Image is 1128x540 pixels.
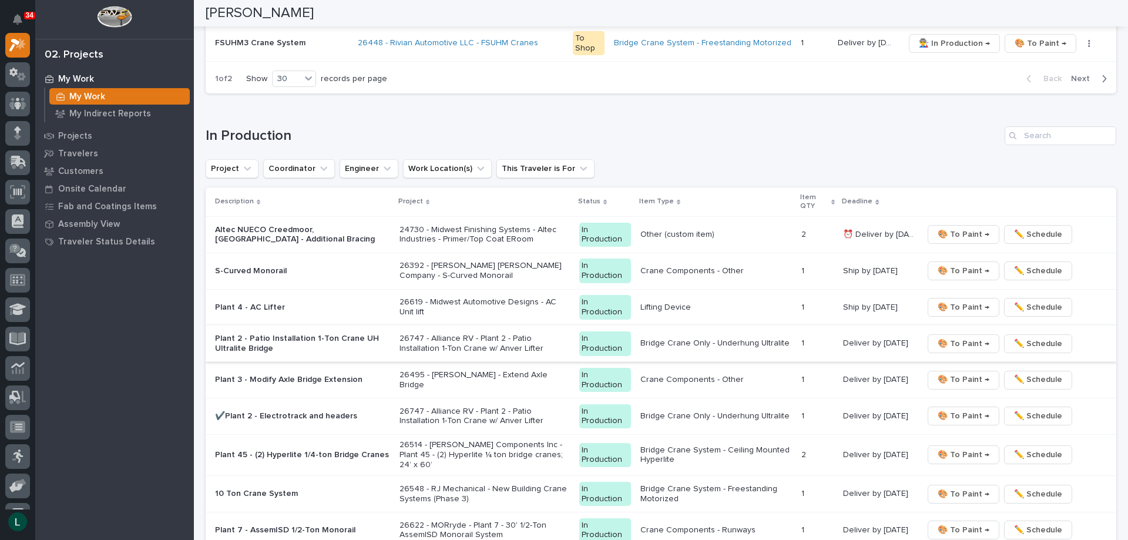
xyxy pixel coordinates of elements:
p: Fab and Coatings Items [58,202,157,212]
button: 🎨 To Paint → [928,334,999,353]
p: 1 [801,373,807,385]
tr: ✔️Plant 2 - Electrotrack and headers26747 - Alliance RV - Plant 2 - Patio Installation 1-Ton Cran... [206,398,1116,434]
button: ✏️ Schedule [1004,445,1072,464]
p: Onsite Calendar [58,184,126,194]
button: ✏️ Schedule [1004,521,1072,539]
p: Bridge Crane System - Ceiling Mounted Hyperlite [640,445,792,465]
button: This Traveler is For [496,159,595,178]
div: To Shop [573,31,604,56]
tr: FSUHM3 Crane SystemFSUHM3 Crane System 26448 - Rivian Automotive LLC - FSUHM Cranes To ShopBridge... [206,25,1116,62]
p: Ship by [DATE] [843,264,900,276]
button: 🎨 To Paint → [928,371,999,390]
span: 🎨 To Paint → [938,264,989,278]
p: 2 [801,227,808,240]
tr: Plant 45 - (2) Hyperlite 1/4-ton Bridge Cranes26514 - [PERSON_NAME] Components Inc - Plant 45 - (... [206,434,1116,476]
button: ✏️ Schedule [1004,371,1072,390]
button: Project [206,159,258,178]
a: Onsite Calendar [35,180,194,197]
p: Travelers [58,149,98,159]
span: 🎨 To Paint → [938,300,989,314]
div: 02. Projects [45,49,103,62]
p: 1 [801,523,807,535]
button: ✏️ Schedule [1004,407,1072,425]
p: 26495 - [PERSON_NAME] - Extend Axle Bridge [399,370,570,390]
p: Bridge Crane Only - Underhung Ultralite [640,411,792,421]
a: My Indirect Reports [45,105,194,122]
span: 🎨 To Paint → [938,448,989,462]
span: 🎨 To Paint → [938,487,989,501]
button: Engineer [340,159,398,178]
p: Plant 2 - Patio Installation 1-Ton Crane UH Ultralite Bridge [215,334,390,354]
p: Plant 45 - (2) Hyperlite 1/4-ton Bridge Cranes [215,450,390,460]
span: 🎨 To Paint → [938,373,989,387]
tr: 10 Ton Crane System26548 - RJ Mechanical - New Building Crane Systems (Phase 3)In ProductionBridg... [206,476,1116,512]
a: Assembly View [35,215,194,233]
button: ✏️ Schedule [1004,261,1072,280]
p: Bridge Crane Only - Underhung Ultralite [640,338,792,348]
button: 🎨 To Paint → [928,407,999,425]
div: In Production [579,223,631,247]
tr: Plant 3 - Modify Axle Bridge Extension26495 - [PERSON_NAME] - Extend Axle BridgeIn ProductionCran... [206,362,1116,398]
p: Deliver by [DATE] [843,448,911,460]
span: ✏️ Schedule [1014,448,1062,462]
div: In Production [579,259,631,283]
a: My Work [35,70,194,88]
button: Notifications [5,7,30,32]
p: 1 [801,487,807,499]
button: Coordinator [263,159,335,178]
p: 26514 - [PERSON_NAME] Components Inc - Plant 45 - (2) Hyperlite ¼ ton bridge cranes; 24’ x 60’ [399,440,570,469]
span: ✏️ Schedule [1014,523,1062,537]
p: S-Curved Monorail [215,266,390,276]
p: 26747 - Alliance RV - Plant 2 - Patio Installation 1-Ton Crane w/ Anver Lifter [399,407,570,427]
a: My Work [45,88,194,105]
input: Search [1005,126,1116,145]
p: My Work [69,92,105,102]
p: 26392 - [PERSON_NAME] [PERSON_NAME] Company - S-Curved Monorail [399,261,570,281]
tr: S-Curved Monorail26392 - [PERSON_NAME] [PERSON_NAME] Company - S-Curved MonorailIn ProductionCran... [206,253,1116,289]
p: 24730 - Midwest Finishing Systems - Altec Industries - Primer/Top Coat ERoom [399,225,570,245]
p: Bridge Crane System - Freestanding Motorized [640,484,792,504]
p: 10 Ton Crane System [215,489,390,499]
span: ✏️ Schedule [1014,373,1062,387]
p: Crane Components - Other [640,266,792,276]
p: 26619 - Midwest Automotive Designs - AC Unit lift [399,297,570,317]
button: ✏️ Schedule [1004,298,1072,317]
button: 🎨 To Paint → [1005,34,1076,53]
p: Crane Components - Other [640,375,792,385]
a: Projects [35,127,194,145]
span: 🎨 To Paint → [938,409,989,423]
p: 2 [801,448,808,460]
div: In Production [579,404,631,429]
p: Deliver by [DATE] [843,487,911,499]
a: Travelers [35,145,194,162]
p: Show [246,74,267,84]
button: Next [1066,73,1116,84]
p: Deadline [842,195,872,208]
p: 26747 - Alliance RV - Plant 2 - Patio Installation 1-Ton Crane w/ Anver Lifter [399,334,570,354]
span: Back [1036,73,1062,84]
p: Description [215,195,254,208]
button: 🎨 To Paint → [928,261,999,280]
h2: [PERSON_NAME] [206,5,314,22]
p: Traveler Status Details [58,237,155,247]
div: In Production [579,443,631,468]
p: Item Type [639,195,674,208]
p: Deliver by 9/22/25 [838,36,897,48]
button: ✏️ Schedule [1004,334,1072,353]
a: Customers [35,162,194,180]
p: My Indirect Reports [69,109,151,119]
p: Altec NUECO Creedmoor, [GEOGRAPHIC_DATA] - Additional Bracing [215,225,390,245]
p: Lifting Device [640,303,792,313]
p: My Work [58,74,94,85]
p: Plant 3 - Modify Axle Bridge Extension [215,375,390,385]
p: 1 [801,264,807,276]
span: 👨‍🏭 In Production → [919,36,990,51]
button: Work Location(s) [403,159,492,178]
a: 26448 - Rivian Automotive LLC - FSUHM Cranes [358,38,538,48]
p: 1 [801,336,807,348]
img: Workspace Logo [97,6,132,28]
p: Plant 7 - AssemISD 1/2-Ton Monorail [215,525,390,535]
p: Other (custom item) [640,230,792,240]
a: Bridge Crane System - Freestanding Motorized [614,38,791,48]
p: Project [398,195,423,208]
